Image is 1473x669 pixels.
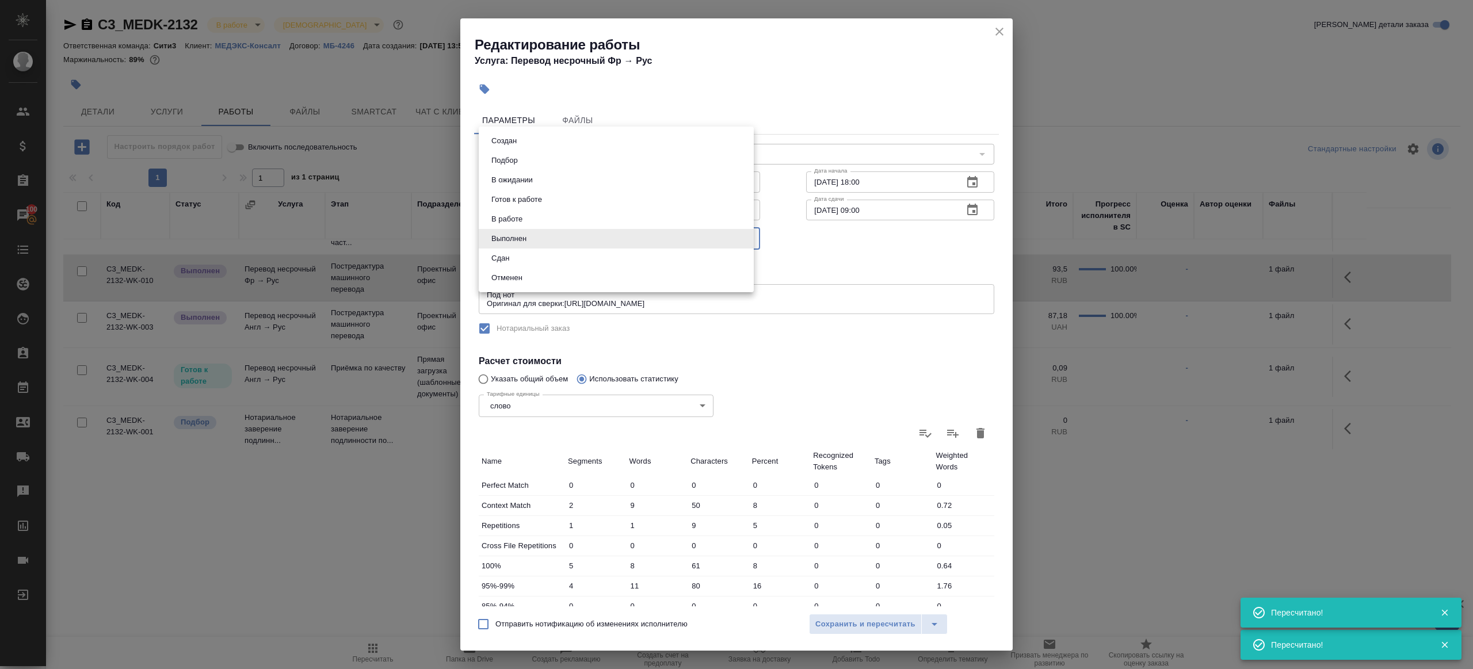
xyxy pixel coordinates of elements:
div: Пересчитано! [1271,607,1423,618]
button: В работе [488,213,526,225]
button: Готов к работе [488,193,545,206]
button: Закрыть [1433,607,1456,618]
button: Выполнен [488,232,530,245]
div: Пересчитано! [1271,639,1423,651]
button: Отменен [488,272,526,284]
button: Подбор [488,154,521,167]
button: Закрыть [1433,640,1456,650]
button: Создан [488,135,520,147]
button: Сдан [488,252,513,265]
button: В ожидании [488,174,536,186]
